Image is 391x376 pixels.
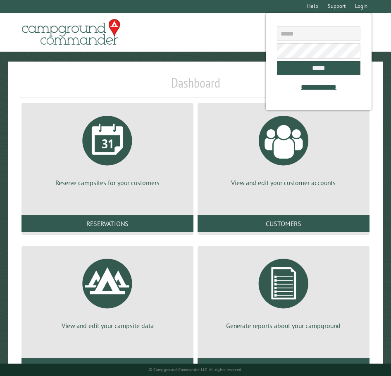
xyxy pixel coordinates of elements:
a: Generate reports about your campground [207,252,360,330]
small: © Campground Commander LLC. All rights reserved. [149,367,242,372]
p: Reserve campsites for your customers [31,178,184,187]
a: View and edit your customer accounts [207,109,360,187]
h1: Dashboard [19,75,371,98]
img: Campground Commander [19,16,123,48]
a: Reserve campsites for your customers [31,109,184,187]
a: Customers [198,215,370,232]
a: Reservations [21,215,193,232]
p: View and edit your customer accounts [207,178,360,187]
a: Campsites [21,358,193,375]
a: Reports [198,358,370,375]
p: Generate reports about your campground [207,321,360,330]
a: View and edit your campsite data [31,252,184,330]
p: View and edit your campsite data [31,321,184,330]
